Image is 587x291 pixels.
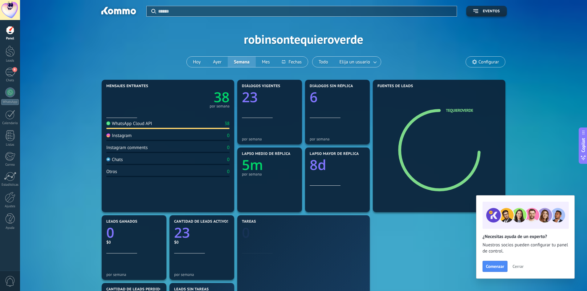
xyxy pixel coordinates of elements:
div: Listas [1,143,19,147]
div: 0 [227,169,230,175]
text: 23 [242,88,258,107]
div: Instagram [106,133,132,139]
text: 0 [106,223,114,242]
button: Eventos [466,6,507,17]
span: Tareas [242,220,256,224]
img: Chats [106,157,110,161]
text: 23 [174,223,190,242]
div: por semana [242,137,297,141]
div: Ajustes [1,204,19,208]
div: 0 [227,133,230,139]
span: Configurar [479,59,499,65]
button: Ayer [207,57,228,67]
button: Elija un usuario [334,57,381,67]
button: Mes [256,57,276,67]
div: por semana [106,272,162,277]
text: 5m [242,156,263,174]
div: 0 [227,157,230,163]
button: Fechas [276,57,308,67]
h2: ¿Necesitas ayuda de un experto? [483,234,568,240]
a: 0 [242,223,365,242]
span: Lapso mayor de réplica [310,152,359,156]
a: 0 [106,223,162,242]
span: Leads ganados [106,220,137,224]
a: 23 [174,223,230,242]
div: Panel [1,37,19,41]
div: $0 [174,240,230,245]
text: 6 [310,88,318,107]
span: Eventos [483,9,500,14]
span: Fuentes de leads [377,84,413,88]
a: Tequieroverde [446,108,473,113]
div: Estadísticas [1,183,19,187]
span: Comenzar [486,264,504,269]
div: Ayuda [1,226,19,230]
div: Correo [1,163,19,167]
div: por semana [174,272,230,277]
div: 38 [225,121,230,127]
span: Nuestros socios pueden configurar tu panel de control. [483,242,568,254]
span: Elija un usuario [338,58,371,66]
span: Mensajes entrantes [106,84,148,88]
button: Cerrar [510,262,526,271]
text: 38 [214,88,230,107]
div: WhatsApp [1,99,19,105]
img: WhatsApp Cloud API [106,121,110,125]
text: 8d [310,156,326,174]
div: Chats [106,157,123,163]
span: 6 [12,67,17,72]
span: Diálogos sin réplica [310,84,353,88]
span: Cantidad de leads activos [174,220,229,224]
span: Cerrar [512,264,524,269]
a: 8d [310,156,365,174]
div: Chats [1,79,19,83]
img: Instagram [106,133,110,137]
span: Lapso medio de réplica [242,152,291,156]
button: Comenzar [483,261,508,272]
div: WhatsApp Cloud API [106,121,152,127]
button: Semana [228,57,256,67]
div: por semana [242,172,297,176]
text: 0 [242,223,250,242]
button: Todo [312,57,334,67]
span: Diálogos vigentes [242,84,280,88]
div: por semana [210,105,230,108]
span: Copilot [580,138,586,152]
div: Calendario [1,121,19,125]
div: Leads [1,59,19,63]
div: $0 [106,240,162,245]
a: 38 [168,88,230,107]
div: por semana [310,137,365,141]
button: Hoy [187,57,207,67]
div: Instagram comments [106,145,148,151]
div: Otros [106,169,117,175]
div: 0 [227,145,230,151]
